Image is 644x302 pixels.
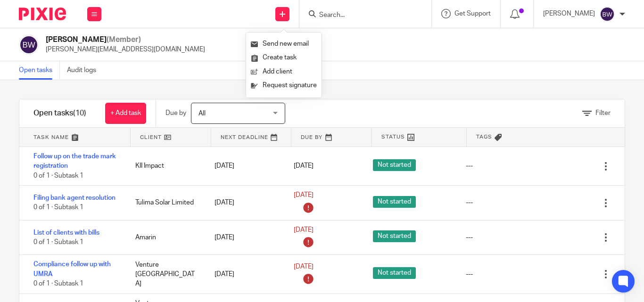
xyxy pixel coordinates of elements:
[33,229,99,236] a: List of clients with bills
[33,153,116,169] a: Follow up on the trade mark registration
[19,61,60,80] a: Open tasks
[205,228,284,247] div: [DATE]
[466,233,473,242] div: ---
[251,51,317,65] a: Create task
[373,230,416,242] span: Not started
[205,265,284,284] div: [DATE]
[294,263,314,270] span: [DATE]
[373,196,416,208] span: Not started
[198,110,206,117] span: All
[126,156,205,175] div: KII Impact
[251,79,317,92] a: Request signature
[466,269,473,279] div: ---
[466,161,473,171] div: ---
[46,45,205,54] p: [PERSON_NAME][EMAIL_ADDRESS][DOMAIN_NAME]
[251,37,317,51] a: Send new email
[165,108,186,118] p: Due by
[543,9,595,18] p: [PERSON_NAME]
[476,133,492,141] span: Tags
[126,193,205,212] div: Tulima Solar Limited
[454,10,491,17] span: Get Support
[600,7,615,22] img: svg%3E
[33,172,83,179] span: 0 of 1 · Subtask 1
[318,11,403,20] input: Search
[373,267,416,279] span: Not started
[205,156,284,175] div: [DATE]
[19,35,39,55] img: svg%3E
[294,163,314,170] span: [DATE]
[46,35,205,45] h2: [PERSON_NAME]
[107,36,141,43] span: (Member)
[33,108,86,118] h1: Open tasks
[73,109,86,117] span: (10)
[126,255,205,294] div: Venture [GEOGRAPHIC_DATA]
[251,65,317,79] a: Add client
[33,195,116,201] a: Filing bank agent resolution
[205,193,284,212] div: [DATE]
[294,227,314,233] span: [DATE]
[466,198,473,207] div: ---
[105,103,146,124] a: + Add task
[33,239,83,245] span: 0 of 1 · Subtask 1
[33,280,83,287] span: 0 of 1 · Subtask 1
[33,204,83,211] span: 0 of 1 · Subtask 1
[67,61,103,80] a: Audit logs
[381,133,405,141] span: Status
[19,8,66,20] img: Pixie
[373,159,416,171] span: Not started
[595,110,611,116] span: Filter
[294,192,314,198] span: [DATE]
[33,261,111,277] a: Compliance follow up with UMRA
[126,228,205,247] div: Amarin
